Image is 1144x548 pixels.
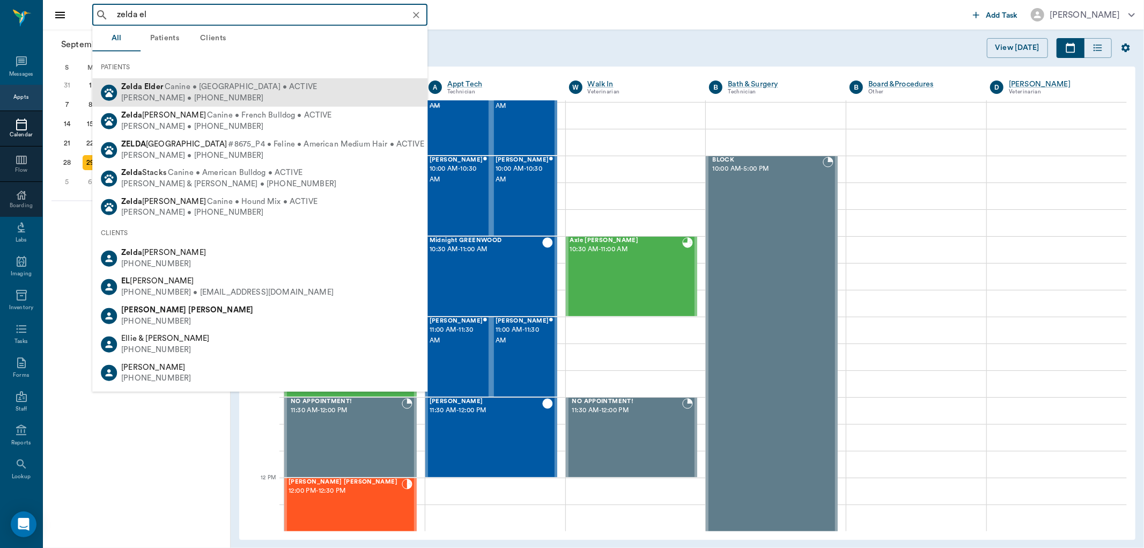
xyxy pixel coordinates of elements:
[83,174,98,189] div: Monday, October 6, 2025
[83,78,98,93] div: Monday, September 1, 2025
[121,111,142,119] b: Zelda
[121,169,142,177] b: Zelda
[1009,87,1115,97] div: Veterinarian
[121,121,332,133] div: [PERSON_NAME] • [PHONE_NUMBER]
[496,325,549,346] span: 11:00 AM - 11:30 AM
[588,87,693,97] div: Veterinarian
[1009,79,1115,90] a: [PERSON_NAME]
[289,486,402,496] span: 12:00 PM - 12:30 PM
[570,237,683,244] span: Axle [PERSON_NAME]
[228,139,424,150] span: #8675_P4 • Feline • American Medium Hair • ACTIVE
[572,398,683,405] span: NO APPOINTMENT!
[121,363,185,371] span: [PERSON_NAME]
[425,156,491,236] div: CHECKED_OUT, 10:00 AM - 10:30 AM
[425,75,491,156] div: CANCELED, 9:30 AM - 10:00 AM
[121,334,209,342] span: Ellie & [PERSON_NAME]
[60,174,75,189] div: Sunday, October 5, 2025
[572,405,683,416] span: 11:30 AM - 12:00 PM
[92,222,427,244] div: CLIENTS
[1050,9,1120,21] div: [PERSON_NAME]
[56,34,146,55] button: September2025
[11,512,36,537] div: Open Intercom Messenger
[121,140,146,148] b: ZELDA
[141,26,189,52] button: Patients
[121,259,206,270] div: [PHONE_NUMBER]
[165,82,317,93] span: Canine • [GEOGRAPHIC_DATA] • ACTIVE
[60,78,75,93] div: Sunday, August 31, 2025
[728,79,833,90] div: Bath & Surgery
[121,345,209,356] div: [PHONE_NUMBER]
[168,167,302,179] span: Canine • American Bulldog • ACTIVE
[868,79,974,90] a: Board &Procedures
[121,197,206,205] span: [PERSON_NAME]
[83,136,98,151] div: Monday, September 22, 2025
[409,8,424,23] button: Clear
[13,371,29,379] div: Forms
[121,150,424,161] div: [PERSON_NAME] • [PHONE_NUMBER]
[92,56,427,78] div: PATIENTS
[14,338,28,346] div: Tasks
[12,473,31,481] div: Lookup
[144,83,164,91] b: Elder
[712,164,823,174] span: 10:00 AM - 5:00 PM
[728,87,833,97] div: Technician
[121,287,334,298] div: [PHONE_NUMBER] • [EMAIL_ADDRESS][DOMAIN_NAME]
[284,397,417,478] div: BOOKED, 11:30 AM - 12:00 PM
[496,164,549,185] span: 10:00 AM - 10:30 AM
[59,37,107,52] span: September
[92,26,141,52] button: All
[491,156,557,236] div: CHECKED_OUT, 10:00 AM - 10:30 AM
[248,472,276,499] div: 12 PM
[430,318,483,325] span: [PERSON_NAME]
[990,81,1003,94] div: D
[425,397,557,478] div: CHECKED_OUT, 11:30 AM - 12:00 PM
[569,81,582,94] div: W
[207,110,332,121] span: Canine • French Bulldog • ACTIVE
[83,155,98,170] div: Today, Monday, September 29, 2025
[55,60,79,76] div: S
[121,249,142,257] b: Zelda
[60,97,75,112] div: Sunday, September 7, 2025
[429,81,442,94] div: A
[16,405,27,413] div: Staff
[496,90,549,112] span: 9:30 AM - 10:00 AM
[291,398,402,405] span: NO APPOINTMENT!
[121,277,130,285] b: EL
[969,5,1022,25] button: Add Task
[11,439,31,447] div: Reports
[868,87,974,97] div: Other
[430,157,483,164] span: [PERSON_NAME]
[121,207,318,218] div: [PERSON_NAME] • [PHONE_NUMBER]
[430,244,542,255] span: 10:30 AM - 11:00 AM
[121,249,206,257] span: [PERSON_NAME]
[430,237,542,244] span: Midnight GREENWOOD
[987,38,1048,58] button: View [DATE]
[496,318,549,325] span: [PERSON_NAME]
[121,316,253,327] div: [PHONE_NUMBER]
[121,111,206,119] span: [PERSON_NAME]
[1022,5,1143,25] button: [PERSON_NAME]
[121,83,142,91] b: Zelda
[430,398,542,405] span: [PERSON_NAME]
[566,236,698,317] div: READY_TO_CHECKOUT, 10:30 AM - 11:00 AM
[11,270,32,278] div: Imaging
[121,92,317,104] div: [PERSON_NAME] • [PHONE_NUMBER]
[121,169,167,177] span: Stacks
[83,97,98,112] div: Monday, September 8, 2025
[13,93,28,101] div: Appts
[289,479,402,486] span: [PERSON_NAME] [PERSON_NAME]
[121,197,142,205] b: Zelda
[49,4,71,26] button: Close drawer
[121,373,191,384] div: [PHONE_NUMBER]
[9,70,34,78] div: Messages
[712,157,823,164] span: BLOCK
[430,164,483,185] span: 10:00 AM - 10:30 AM
[850,81,863,94] div: B
[430,405,542,416] span: 11:30 AM - 12:00 PM
[491,75,557,156] div: CHECKED_OUT, 9:30 AM - 10:00 AM
[496,157,549,164] span: [PERSON_NAME]
[570,244,683,255] span: 10:30 AM - 11:00 AM
[291,405,402,416] span: 11:30 AM - 12:00 PM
